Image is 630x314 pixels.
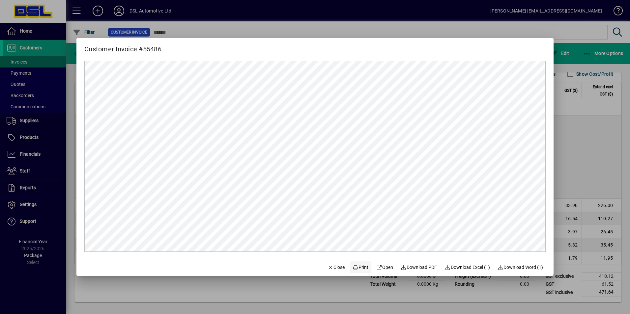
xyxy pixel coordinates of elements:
a: Download PDF [398,261,440,273]
span: Close [328,264,345,271]
button: Download Word (1) [495,261,546,273]
button: Print [350,261,371,273]
span: Download Word (1) [498,264,543,271]
span: Download Excel (1) [445,264,490,271]
span: Open [376,264,393,271]
span: Download PDF [401,264,437,271]
h2: Customer Invoice #55486 [76,38,169,54]
button: Close [325,261,348,273]
button: Download Excel (1) [442,261,493,273]
span: Print [353,264,368,271]
a: Open [374,261,396,273]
